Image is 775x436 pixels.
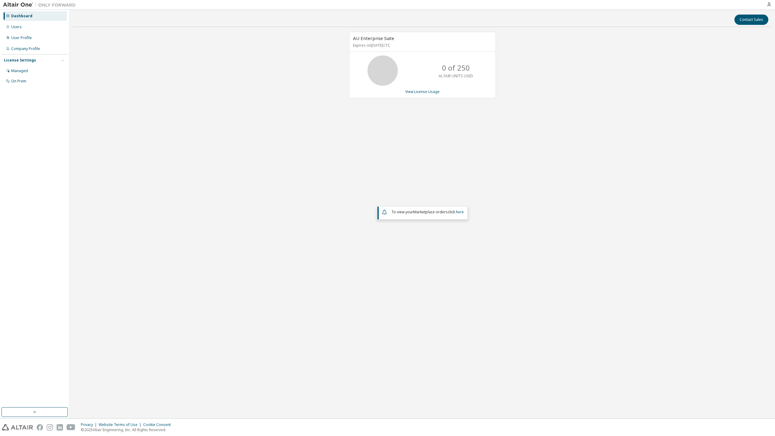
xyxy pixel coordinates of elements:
[391,209,464,215] span: To view your click
[11,79,26,84] div: On Prem
[439,73,473,78] p: ALTAIR UNITS USED
[11,68,28,73] div: Managed
[47,424,53,431] img: instagram.svg
[11,35,32,40] div: User Profile
[81,427,174,432] p: © 2025 Altair Engineering, Inc. All Rights Reserved.
[353,35,394,41] span: AU Enterprise Suite
[67,424,75,431] img: youtube.svg
[3,2,79,8] img: Altair One
[37,424,43,431] img: facebook.svg
[11,14,32,18] div: Dashboard
[405,89,440,94] a: View License Usage
[99,422,143,427] div: Website Terms of Use
[11,25,22,29] div: Users
[11,46,40,51] div: Company Profile
[57,424,63,431] img: linkedin.svg
[734,15,768,25] button: Contact Sales
[2,424,33,431] img: altair_logo.svg
[456,209,464,215] a: here
[442,63,470,73] p: 0 of 250
[81,422,99,427] div: Privacy
[353,43,490,48] p: Expires on [DATE] UTC
[143,422,174,427] div: Cookie Consent
[4,58,36,63] div: License Settings
[413,209,448,215] em: Marketplace orders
